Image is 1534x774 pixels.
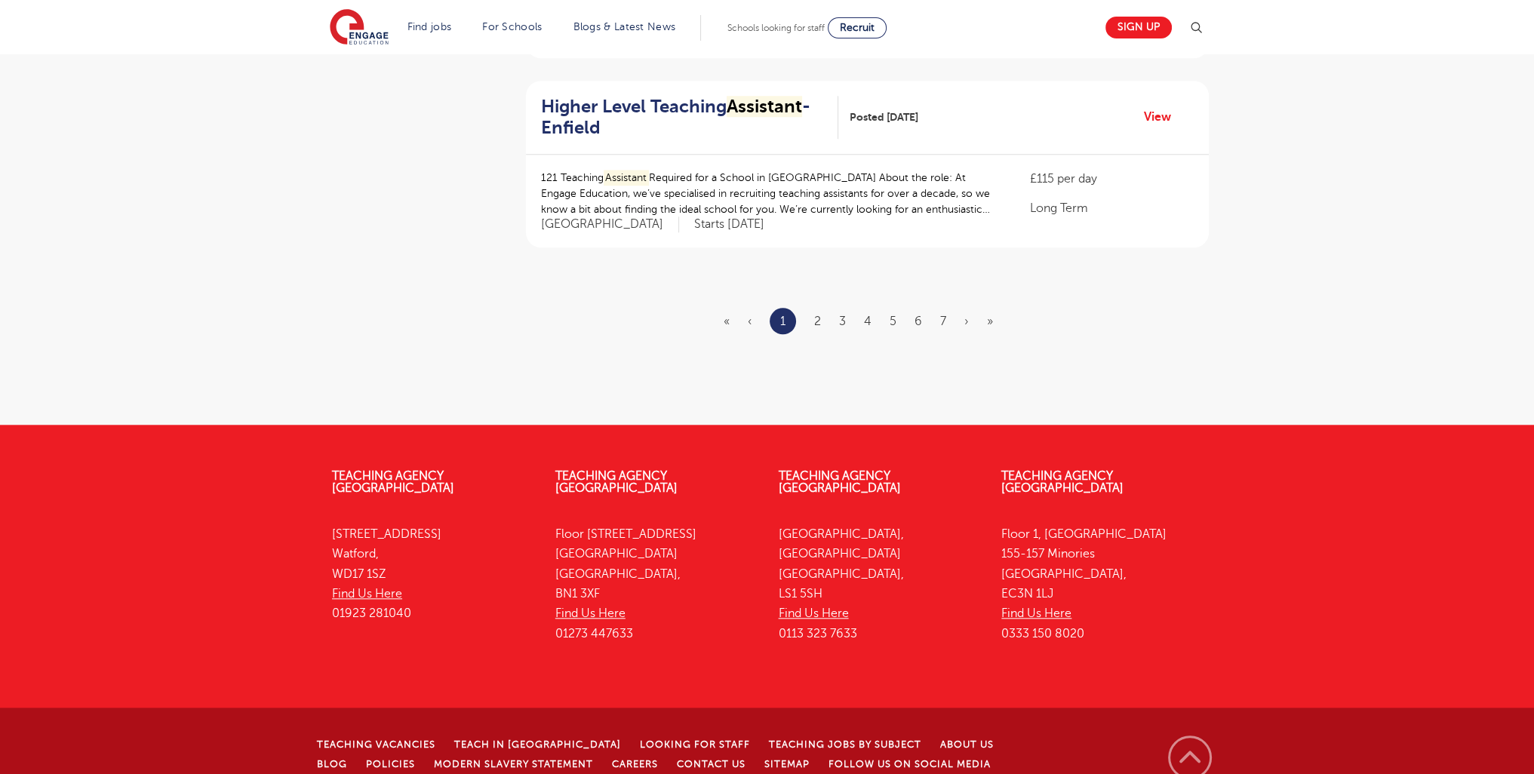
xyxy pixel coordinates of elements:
a: For Schools [482,21,542,32]
span: ‹ [748,315,752,328]
p: 121 Teaching Required for a School in [GEOGRAPHIC_DATA] About the role: At Engage Education, we’v... [541,170,1001,217]
a: 3 [839,315,846,328]
a: Teaching Agency [GEOGRAPHIC_DATA] [779,469,901,495]
a: Sitemap [764,759,810,769]
a: Follow us on Social Media [828,759,991,769]
img: Engage Education [330,9,389,47]
a: Recruit [828,17,887,38]
a: View [1144,107,1182,127]
p: [GEOGRAPHIC_DATA], [GEOGRAPHIC_DATA] [GEOGRAPHIC_DATA], LS1 5SH 0113 323 7633 [779,524,979,643]
a: 6 [915,315,922,328]
h2: Higher Level Teaching - Enfield [541,96,827,140]
p: Long Term [1030,199,1193,217]
a: Modern Slavery Statement [434,759,593,769]
a: About Us [940,739,994,750]
span: Schools looking for staff [727,23,825,33]
a: Teaching jobs by subject [769,739,921,750]
a: Higher Level TeachingAssistant- Enfield [541,96,839,140]
a: Blogs & Latest News [573,21,676,32]
span: [GEOGRAPHIC_DATA] [541,217,679,232]
a: Teaching Vacancies [317,739,435,750]
a: Last [987,315,993,328]
a: Teaching Agency [GEOGRAPHIC_DATA] [332,469,454,495]
p: Floor 1, [GEOGRAPHIC_DATA] 155-157 Minories [GEOGRAPHIC_DATA], EC3N 1LJ 0333 150 8020 [1001,524,1202,643]
a: 5 [890,315,896,328]
a: 1 [780,312,785,331]
a: Teaching Agency [GEOGRAPHIC_DATA] [555,469,678,495]
a: Teaching Agency [GEOGRAPHIC_DATA] [1001,469,1124,495]
a: Careers [612,759,658,769]
a: 7 [940,315,946,328]
span: Recruit [840,22,875,33]
p: Starts [DATE] [694,217,764,232]
a: 2 [814,315,821,328]
a: Blog [317,759,347,769]
a: Teach in [GEOGRAPHIC_DATA] [454,739,621,750]
p: £115 per day [1030,170,1193,188]
a: 4 [864,315,872,328]
a: Find Us Here [332,587,402,600]
span: Posted [DATE] [850,109,918,125]
span: « [724,315,730,328]
a: Find Us Here [1001,607,1071,620]
mark: Assistant [727,96,802,117]
a: Policies [366,759,415,769]
a: Contact Us [677,759,745,769]
a: Sign up [1105,17,1172,38]
p: [STREET_ADDRESS] Watford, WD17 1SZ 01923 281040 [332,524,533,623]
a: Find Us Here [779,607,849,620]
mark: Assistant [604,170,650,186]
a: Find jobs [407,21,452,32]
p: Floor [STREET_ADDRESS] [GEOGRAPHIC_DATA] [GEOGRAPHIC_DATA], BN1 3XF 01273 447633 [555,524,756,643]
a: Find Us Here [555,607,626,620]
a: Next [964,315,969,328]
a: Looking for staff [640,739,750,750]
